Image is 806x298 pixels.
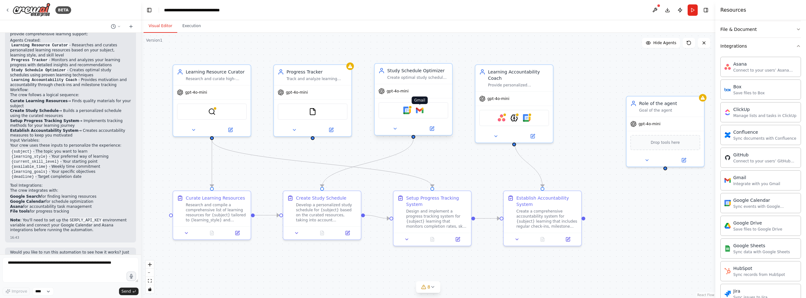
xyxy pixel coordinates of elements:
[503,190,582,246] div: Establish Accountability SystemCreate a comprehensive accountability system for {subject} learnin...
[498,114,505,122] img: Asana
[273,64,352,137] div: Progress TrackerTrack and analyze learning progress for {subject} by monitoring completion rates,...
[447,236,468,243] button: Open in side panel
[733,272,785,277] div: Sync records from HubSpot
[10,183,131,188] h2: Tool Integrations:
[475,64,553,143] div: Learning Accountability CoachProvide personalized accountability support and motivation for {subj...
[10,204,23,209] strong: Asana
[733,136,796,141] div: Sync documents with Confluence
[733,152,797,158] div: GitHub
[10,149,131,154] li: - The topic you want to learn
[337,229,358,237] button: Open in side panel
[419,236,446,243] button: No output available
[185,90,207,95] span: gpt-4o-mini
[733,181,780,186] div: Integrate with you Gmail
[313,126,349,134] button: Open in side panel
[10,88,131,93] h2: Workflow:
[651,139,680,146] span: Drop tools here
[186,195,245,201] div: Curate Learning Resources
[10,99,131,108] li: → Finds quality materials for your subject
[173,64,251,137] div: Learning Resource CuratorResearch and curate high-quality, personalized learning resources for {s...
[10,93,131,98] p: The crew follows a logical sequence:
[487,96,509,101] span: gpt-4o-mini
[177,20,206,33] button: Execution
[309,229,336,237] button: No output available
[255,212,279,219] g: Edge from 32c9384e-bf9e-4608-8081-ca85c85b2529 to 9ee8b54d-4b26-4e3c-be6f-e44f965a2d60
[475,215,500,222] g: Edge from d01ade82-a942-4fa9-b692-943cde5a99f1 to 5ead7db6-b882-42b8-b599-d1ff9a426f1e
[720,6,746,14] h4: Resources
[108,23,123,30] button: Switch to previous chat
[724,86,731,93] img: Box
[701,6,710,15] button: Hide right sidebar
[374,64,453,137] div: Study Schedule OptimizerCreate optimal study schedules for {subject} based on {available_time} pe...
[10,154,131,159] li: - Your preferred way of learning
[733,129,796,135] div: Confluence
[122,289,131,294] span: Send
[13,3,50,17] img: Logo
[12,289,27,294] span: Improve
[387,67,448,74] div: Study Schedule Optimizer
[516,209,577,229] div: Create a comprehensive accountability system for {subject} learning that includes regular check-i...
[10,174,131,179] li: - Target completion date
[10,149,33,155] code: {subject}
[144,20,177,33] button: Visual Editor
[10,67,67,73] code: Study Schedule Optimizer
[733,91,765,96] div: Save files to Box
[393,190,472,246] div: Setup Progress Tracking SystemDesign and implement a progress tracking system for {subject} learn...
[733,159,797,164] div: Connect to your users’ GitHub accounts
[557,236,579,243] button: Open in side panel
[209,140,435,187] g: Edge from b69ef252-001a-49d3-b732-dd881bf525eb to d01ade82-a942-4fa9-b692-943cde5a99f1
[428,284,430,290] span: 8
[164,7,235,13] nav: breadcrumb
[416,281,440,293] button: 8
[10,108,131,118] li: → Builds a personalized schedule using the curated resources
[287,69,348,75] div: Progress Tracker
[10,154,49,160] code: {learning_style}
[523,114,531,122] img: Google Calendar
[10,204,131,209] li: for accountability task management
[10,138,131,143] h2: Input Variables:
[10,169,131,174] li: - Your specific objectives
[10,128,78,133] strong: Establish Accountability System
[287,76,348,81] div: Track and analyze learning progress for {subject} by monitoring completion rates, skill developme...
[10,68,131,78] li: - Creates optimal study schedules using proven learning techniques
[724,109,731,115] img: ClickUp
[10,43,131,58] li: - Researches and curates personalized learning resources based on your subject, learning style, a...
[510,114,518,122] img: AIMindTool
[319,139,417,187] g: Edge from 69a0a21c-1d31-4e67-80e5-c7d3eec174e2 to 9ee8b54d-4b26-4e3c-be6f-e44f965a2d60
[10,218,20,222] strong: Note
[387,75,448,80] div: Create optimal study schedules for {subject} based on {available_time} per week, {learning_goals}...
[724,291,731,297] img: Jira
[733,113,797,118] div: Manage lists and tasks in ClickUp
[639,100,700,107] div: Role of the agent
[146,285,154,293] button: toggle interactivity
[10,164,49,170] code: {available_time}
[403,107,411,114] img: Google Calendar
[724,268,731,274] img: HubSpot
[208,108,216,115] img: SerplyWebSearchTool
[10,194,131,199] li: for finding learning resources
[10,58,131,68] li: - Monitors and analyzes your learning progress with detailed insights and recommendations
[733,242,790,249] div: Google Sheets
[733,84,765,90] div: Box
[146,269,154,277] button: zoom out
[653,40,676,45] span: Hide Agents
[406,195,467,207] div: Setup Progress Tracking System
[10,209,30,213] strong: File tools
[724,177,731,184] img: Gmail
[186,76,247,81] div: Research and curate high-quality, personalized learning resources for {subject} based on {learnin...
[10,108,59,113] strong: Create Study Schedule
[10,77,78,83] code: Learning Accountability Coach
[733,197,797,203] div: Google Calendar
[511,140,546,187] g: Edge from 382cba39-2874-411f-9796-a4cbcc6636ef to 5ead7db6-b882-42b8-b599-d1ff9a426f1e
[10,250,131,260] p: Would you like to run this automation to see how it works? Just provide your learning details whe...
[10,57,49,63] code: Progress Tracker
[10,143,131,148] p: Your crew uses these inputs to personalize the experience:
[733,204,797,209] div: Sync events with Google Calendar
[720,38,801,54] button: Integrations
[529,236,556,243] button: No output available
[10,159,131,164] li: - Your starting point
[642,38,680,48] button: Hide Agents
[10,188,131,193] p: The crew integrates with:
[720,21,801,38] button: File & Document
[3,287,30,295] button: Improve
